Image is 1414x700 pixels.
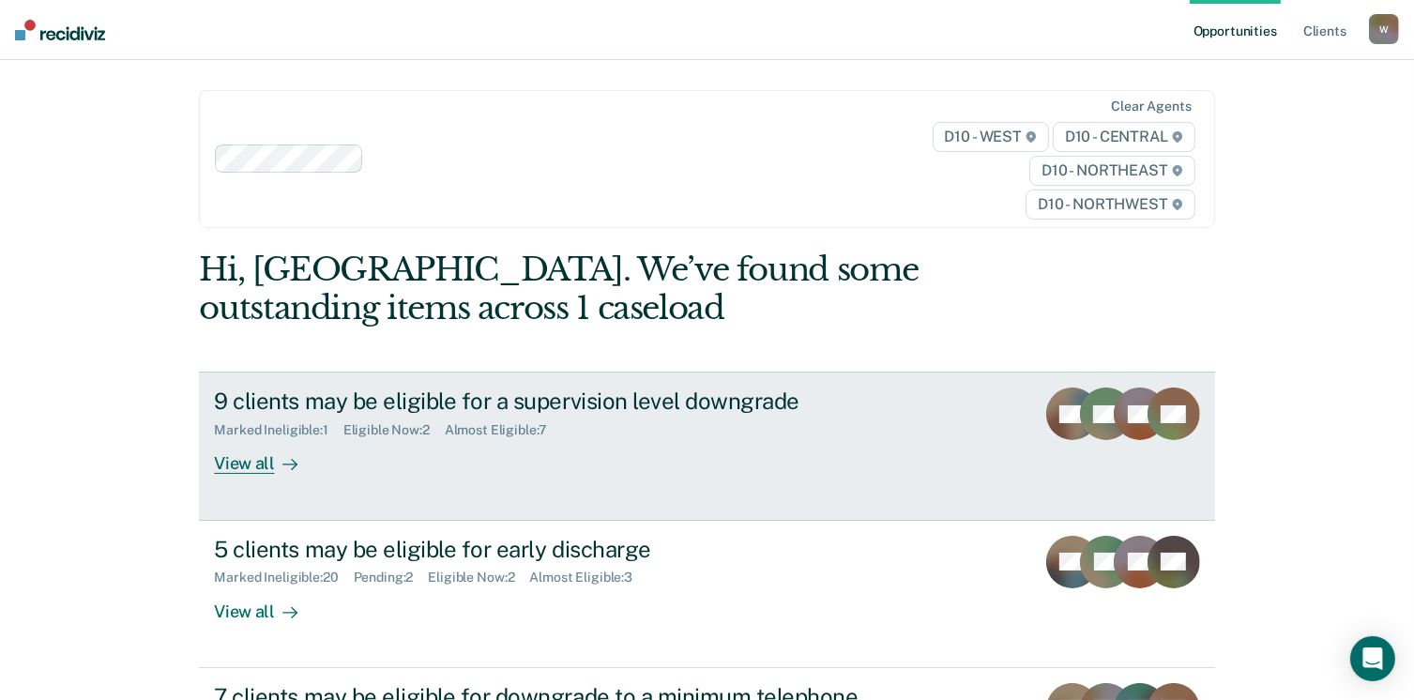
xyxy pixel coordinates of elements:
[445,422,562,438] div: Almost Eligible : 7
[199,521,1214,668] a: 5 clients may be eligible for early dischargeMarked Ineligible:20Pending:2Eligible Now:2Almost El...
[343,422,445,438] div: Eligible Now : 2
[933,122,1049,152] span: D10 - WEST
[1350,636,1395,681] div: Open Intercom Messenger
[1369,14,1399,44] button: W
[354,570,429,586] div: Pending : 2
[15,20,105,40] img: Recidiviz
[214,422,342,438] div: Marked Ineligible : 1
[199,372,1214,520] a: 9 clients may be eligible for a supervision level downgradeMarked Ineligible:1Eligible Now:2Almos...
[1053,122,1195,152] span: D10 - CENTRAL
[214,438,319,475] div: View all
[214,388,873,415] div: 9 clients may be eligible for a supervision level downgrade
[529,570,647,586] div: Almost Eligible : 3
[214,536,873,563] div: 5 clients may be eligible for early discharge
[1029,156,1194,186] span: D10 - NORTHEAST
[428,570,529,586] div: Eligible Now : 2
[214,570,353,586] div: Marked Ineligible : 20
[214,586,319,622] div: View all
[1111,99,1191,114] div: Clear agents
[1026,190,1194,220] span: D10 - NORTHWEST
[199,251,1011,327] div: Hi, [GEOGRAPHIC_DATA]. We’ve found some outstanding items across 1 caseload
